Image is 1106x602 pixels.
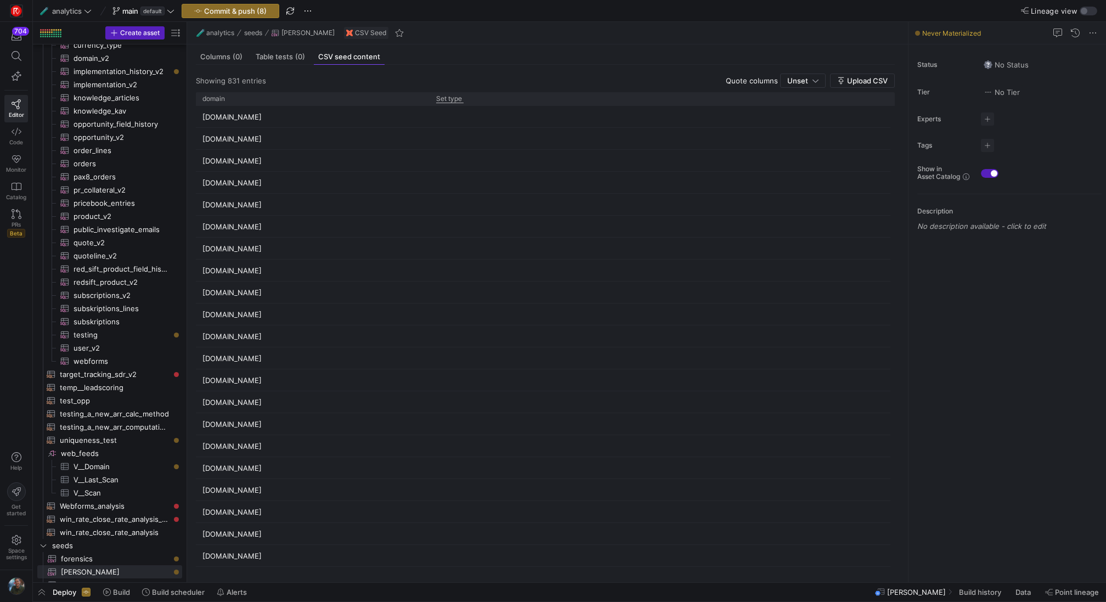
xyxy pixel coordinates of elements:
[37,131,182,144] a: opportunity_v2​​​​​​​​​
[37,262,182,275] div: Press SPACE to select this row.
[37,131,182,144] div: Press SPACE to select this row.
[295,53,305,60] span: (0)
[196,76,266,85] span: Showing 831 entries
[196,106,470,127] div: [DOMAIN_NAME]
[917,88,972,96] span: Tier
[436,95,464,103] p: Set type
[74,105,170,117] span: knowledge_kav​​​​​​​​​
[37,4,94,18] button: 🧪analytics
[37,460,182,473] a: V__Domain​​​​​​​​​
[954,583,1008,601] button: Build history
[37,407,182,420] div: Press SPACE to select this row.
[196,260,470,281] div: [DOMAIN_NAME]
[61,553,170,565] span: forensics​​​​​​
[74,78,170,91] span: implementation_v2​​​​​​​​​
[37,486,182,499] div: Press SPACE to select this row.
[37,394,182,407] a: test_opp​​​​​​​​​​
[37,236,182,249] div: Press SPACE to select this row.
[847,76,888,85] span: Upload CSV
[37,499,182,513] a: Webforms_analysis​​​​​​​​​​
[37,552,182,565] a: forensics​​​​​​
[37,91,182,104] a: knowledge_articles​​​​​​​​​
[53,588,76,597] span: Deploy
[241,26,265,40] button: seeds
[37,539,182,552] div: Press SPACE to select this row.
[37,578,182,592] a: sift_rbac_list​​​​​​
[984,60,1029,69] span: No Status
[37,407,182,420] a: testing_a_new_arr_calc_method​​​​​​​​​​
[37,578,182,592] div: Press SPACE to select this row.
[196,282,470,303] div: [DOMAIN_NAME]
[917,165,960,181] span: Show in Asset Catalog
[74,316,170,328] span: subskriptions​​​​​​​​​
[74,460,170,473] span: V__Domain​​​​​​​​​
[137,583,210,601] button: Build scheduler
[37,302,182,315] a: subskriptions_lines​​​​​​​​​
[37,196,182,210] a: pricebook_entries​​​​​​​​​
[196,545,470,566] div: [DOMAIN_NAME]
[74,302,170,315] span: subskriptions_lines​​​​​​​​​
[212,583,252,601] button: Alerts
[11,5,22,16] img: https://storage.googleapis.com/y42-prod-data-exchange/images/C0c2ZRu8XU2mQEXUlKrTCN4i0dD3czfOt8UZ...
[37,223,182,236] div: Press SPACE to select this row.
[37,473,182,486] div: Press SPACE to select this row.
[202,95,225,103] span: domain
[61,579,170,592] span: sift_rbac_list​​​​​​
[6,166,26,173] span: Monitor
[37,157,182,170] div: Press SPACE to select this row.
[196,238,470,259] div: [DOMAIN_NAME]
[8,577,25,595] img: https://storage.googleapis.com/y42-prod-data-exchange/images/6IdsliWYEjCj6ExZYNtk9pMT8U8l8YHLguyz...
[37,52,182,65] a: domain_v2​​​​​​​​​
[37,144,182,157] div: Press SPACE to select this row.
[196,172,470,193] div: [DOMAIN_NAME]
[37,381,182,394] a: temp__leadscoring​​​​​​​​​​
[281,29,335,37] span: [PERSON_NAME]
[204,7,267,15] span: Commit & push (8)
[37,210,182,223] a: product_v2​​​​​​​​​
[318,53,380,60] span: CSV seed content
[9,111,24,118] span: Editor
[981,58,1031,72] button: No statusNo Status
[4,122,28,150] a: Code
[37,513,182,526] div: Press SPACE to select this row.
[196,347,470,369] div: [DOMAIN_NAME]
[120,29,160,37] span: Create asset
[4,447,28,476] button: Help
[37,565,182,578] div: Press SPACE to select this row.
[113,588,130,597] span: Build
[917,61,972,69] span: Status
[37,499,182,513] div: Press SPACE to select this row.
[74,289,170,302] span: subscriptions_v2​​​​​​​​​
[830,74,895,88] button: Upload CSV
[227,588,247,597] span: Alerts
[4,150,28,177] a: Monitor
[37,249,182,262] div: Press SPACE to select this row.
[984,60,992,69] img: No status
[4,478,28,521] button: Getstarted
[60,368,170,381] span: target_tracking_sdr_v2​​​​​​​​​​
[74,184,170,196] span: pr_collateral_v2​​​​​​​​​
[37,420,182,434] div: Press SPACE to select this row.
[40,7,48,15] span: 🧪
[269,26,337,40] button: [PERSON_NAME]
[37,183,182,196] a: pr_collateral_v2​​​​​​​​​
[196,413,470,435] div: [DOMAIN_NAME]
[37,552,182,565] div: Press SPACE to select this row.
[256,53,305,60] span: Table tests
[37,289,182,302] a: subscriptions_v2​​​​​​​​​
[37,302,182,315] div: Press SPACE to select this row.
[37,289,182,302] div: Press SPACE to select this row.
[37,355,182,368] a: webforms​​​​​​​​​
[74,474,170,486] span: V__Last_Scan​​​​​​​​​
[60,395,170,407] span: test_opp​​​​​​​​​​
[74,92,170,104] span: knowledge_articles​​​​​​​​​
[74,329,170,341] span: testing​​​​​​​​​
[37,341,182,355] div: Press SPACE to select this row.
[37,328,182,341] div: Press SPACE to select this row.
[74,342,170,355] span: user_v2​​​​​​​​​
[74,39,170,52] span: currency_type​​​​​​​​​
[4,530,28,565] a: Spacesettings
[60,500,170,513] span: Webforms_analysis​​​​​​​​​​
[152,588,205,597] span: Build scheduler
[37,565,182,578] a: [PERSON_NAME]​​​​​​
